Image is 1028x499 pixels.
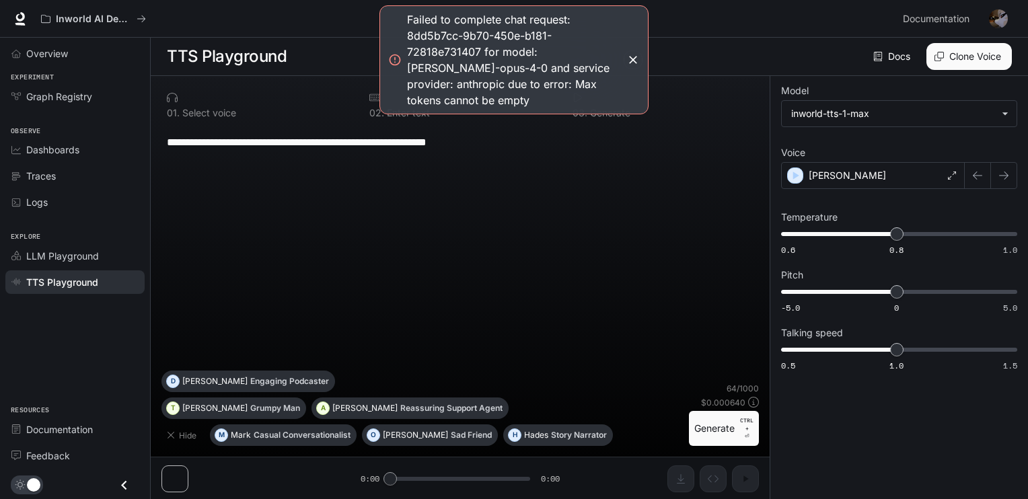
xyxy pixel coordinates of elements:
[903,11,969,28] span: Documentation
[26,195,48,209] span: Logs
[369,108,384,118] p: 0 2 .
[167,108,180,118] p: 0 1 .
[809,169,886,182] p: [PERSON_NAME]
[5,190,145,214] a: Logs
[5,418,145,441] a: Documentation
[35,5,152,32] button: All workspaces
[182,404,248,412] p: [PERSON_NAME]
[5,85,145,108] a: Graph Registry
[5,244,145,268] a: LLM Playground
[167,43,287,70] h1: TTS Playground
[587,108,630,118] p: Generate
[5,164,145,188] a: Traces
[740,416,754,432] p: CTRL +
[5,270,145,294] a: TTS Playground
[894,302,899,313] span: 0
[985,5,1012,32] button: User avatar
[781,213,838,222] p: Temperature
[524,431,548,439] p: Hades
[740,416,754,440] p: ⏎
[781,302,800,313] span: -5.0
[551,431,607,439] p: Story Narrator
[210,424,357,446] button: MMarkCasual Conversationalist
[1003,244,1017,256] span: 1.0
[311,397,509,419] button: A[PERSON_NAME]Reassuring Support Agent
[701,397,745,408] p: $ 0.000640
[889,244,904,256] span: 0.8
[161,371,335,392] button: D[PERSON_NAME]Engaging Podcaster
[1003,302,1017,313] span: 5.0
[451,431,492,439] p: Sad Friend
[781,244,795,256] span: 0.6
[871,43,916,70] a: Docs
[26,275,98,289] span: TTS Playground
[161,424,205,446] button: Hide
[317,397,329,419] div: A
[161,397,306,419] button: T[PERSON_NAME]Grumpy Man
[26,422,93,436] span: Documentation
[689,411,759,446] button: GenerateCTRL +⏎
[383,431,448,439] p: [PERSON_NAME]
[384,108,430,118] p: Enter text
[781,86,809,95] p: Model
[26,449,70,463] span: Feedback
[215,424,227,446] div: M
[27,477,40,492] span: Dark mode toggle
[407,11,621,108] div: Failed to complete chat request: 8dd5b7cc-9b70-450e-b181-72818e731407 for model: [PERSON_NAME]-op...
[5,138,145,161] a: Dashboards
[897,5,980,32] a: Documentation
[180,108,236,118] p: Select voice
[1003,360,1017,371] span: 1.5
[400,404,503,412] p: Reassuring Support Agent
[362,424,498,446] button: O[PERSON_NAME]Sad Friend
[781,360,795,371] span: 0.5
[167,371,179,392] div: D
[573,108,587,118] p: 0 3 .
[989,9,1008,28] img: User avatar
[56,13,131,25] p: Inworld AI Demos
[182,377,248,385] p: [PERSON_NAME]
[26,249,99,263] span: LLM Playground
[26,46,68,61] span: Overview
[26,89,92,104] span: Graph Registry
[254,431,351,439] p: Casual Conversationalist
[782,101,1017,126] div: inworld-tts-1-max
[791,107,995,120] div: inworld-tts-1-max
[503,424,613,446] button: HHadesStory Narrator
[26,169,56,183] span: Traces
[781,148,805,157] p: Voice
[332,404,398,412] p: [PERSON_NAME]
[250,404,300,412] p: Grumpy Man
[926,43,1012,70] button: Clone Voice
[109,471,139,499] button: Close drawer
[5,444,145,467] a: Feedback
[889,360,904,371] span: 1.0
[781,328,843,338] p: Talking speed
[167,397,179,419] div: T
[231,431,251,439] p: Mark
[26,143,79,157] span: Dashboards
[727,383,759,394] p: 64 / 1000
[367,424,379,446] div: O
[509,424,521,446] div: H
[5,42,145,65] a: Overview
[250,377,329,385] p: Engaging Podcaster
[781,270,803,280] p: Pitch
